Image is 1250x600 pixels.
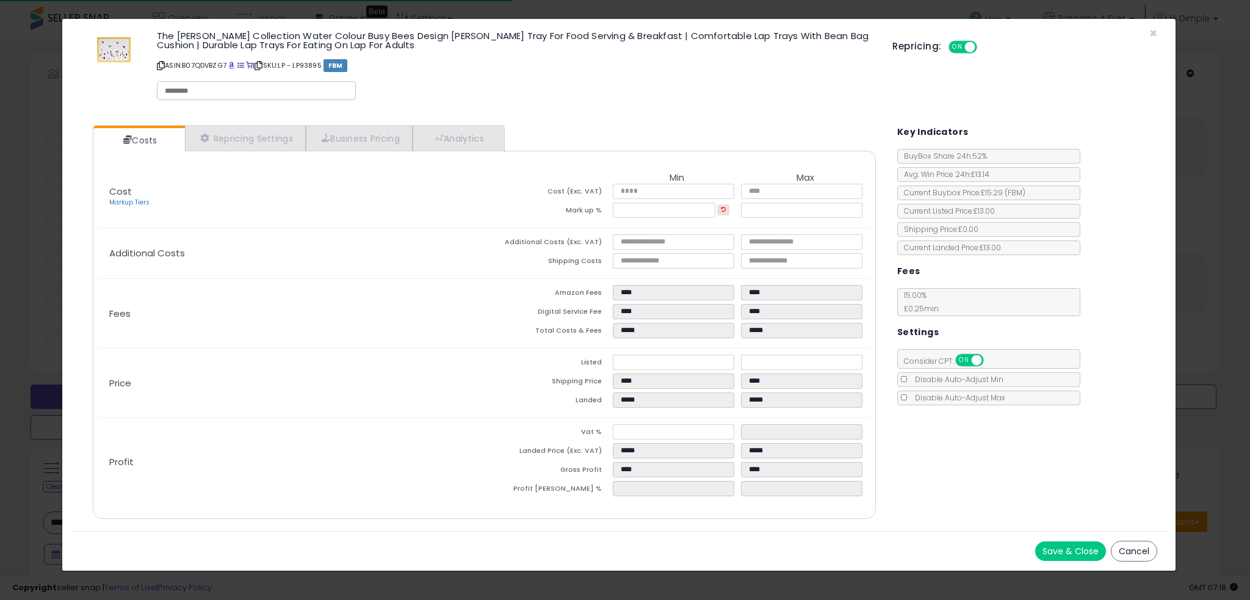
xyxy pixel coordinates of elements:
[485,392,613,411] td: Landed
[99,378,484,388] p: Price
[323,59,348,72] span: FBM
[109,198,150,207] a: Markup Tiers
[157,31,874,49] h3: The [PERSON_NAME] Collection Water Colour Busy Bees Design [PERSON_NAME] Tray For Food Serving & ...
[485,285,613,304] td: Amazon Fees
[898,169,989,179] span: Avg. Win Price 24h: £13.14
[897,325,939,340] h5: Settings
[485,323,613,342] td: Total Costs & Fees
[981,355,1001,366] span: OFF
[898,224,978,234] span: Shipping Price: £0.00
[897,264,920,279] h5: Fees
[898,290,939,314] span: 15.00 %
[613,173,741,184] th: Min
[93,128,184,153] a: Costs
[99,248,484,258] p: Additional Costs
[485,374,613,392] td: Shipping Price
[892,42,941,51] h5: Repricing:
[99,457,484,467] p: Profit
[975,42,995,52] span: OFF
[485,481,613,500] td: Profit [PERSON_NAME] %
[485,253,613,272] td: Shipping Costs
[898,356,1000,366] span: Consider CPT:
[485,424,613,443] td: Vat %
[898,242,1001,253] span: Current Landed Price: £13.00
[485,234,613,253] td: Additional Costs (Exc. VAT)
[237,60,244,70] a: All offer listings
[898,303,939,314] span: £0.25 min
[413,126,503,151] a: Analytics
[96,31,132,68] img: 41fv6kkK5jL._SL60_.jpg
[981,187,1025,198] span: £15.29
[1005,187,1025,198] span: ( FBM )
[898,206,995,216] span: Current Listed Price: £13.00
[950,42,966,52] span: ON
[1035,541,1106,561] button: Save & Close
[741,173,869,184] th: Max
[897,125,969,140] h5: Key Indicators
[99,309,484,319] p: Fees
[1111,541,1157,562] button: Cancel
[485,203,613,222] td: Mark up %
[898,151,987,161] span: BuyBox Share 24h: 52%
[1149,24,1157,42] span: ×
[228,60,235,70] a: BuyBox page
[909,374,1003,385] span: Disable Auto-Adjust Min
[185,126,306,151] a: Repricing Settings
[485,355,613,374] td: Listed
[485,304,613,323] td: Digital Service Fee
[485,184,613,203] td: Cost (Exc. VAT)
[99,187,484,208] p: Cost
[246,60,253,70] a: Your listing only
[485,443,613,462] td: Landed Price (Exc. VAT)
[956,355,972,366] span: ON
[157,56,874,75] p: ASIN: B07QDVBZG7 | SKU: LP - LP93895
[306,126,413,151] a: Business Pricing
[909,392,1005,403] span: Disable Auto-Adjust Max
[485,462,613,481] td: Gross Profit
[898,187,1025,198] span: Current Buybox Price:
